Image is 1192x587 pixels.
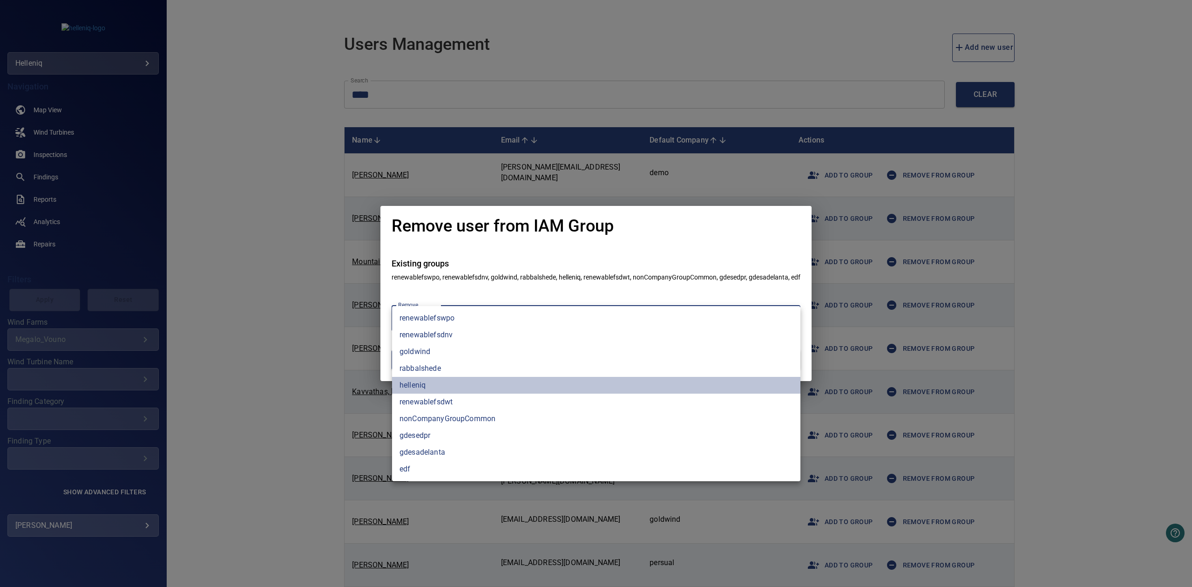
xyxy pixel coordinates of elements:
li: helleniq [392,377,800,394]
li: edf [392,461,800,478]
li: renewablefswpo [392,310,800,327]
li: gdesadelanta [392,444,800,461]
li: renewablefsdwt [392,394,800,410]
li: goldwind [392,343,800,360]
li: rabbalshede [392,360,800,377]
li: nonCompanyGroupCommon [392,410,800,427]
li: gdesedpr [392,427,800,444]
li: renewablefsdnv [392,327,800,343]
